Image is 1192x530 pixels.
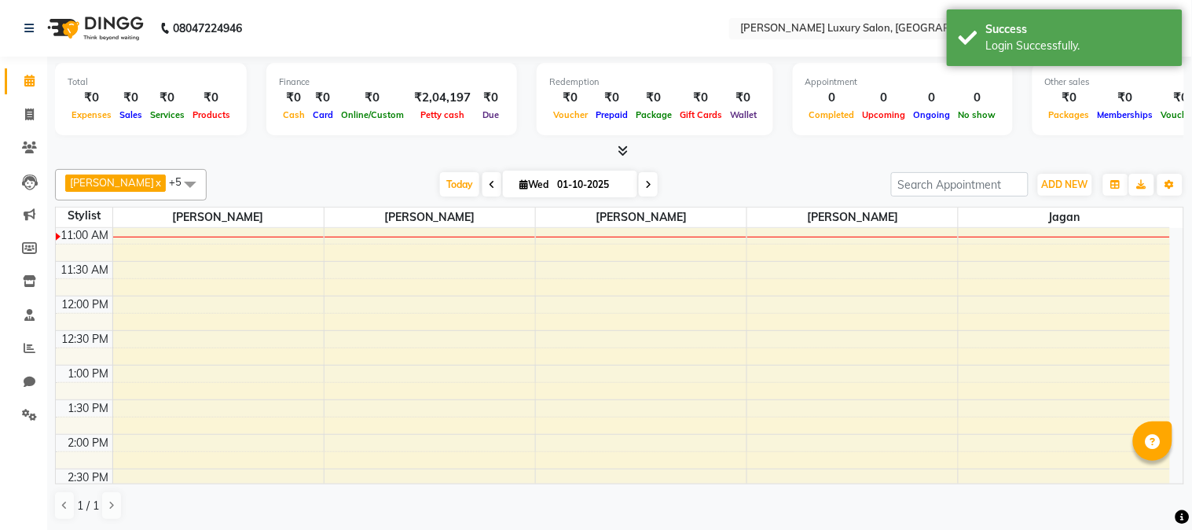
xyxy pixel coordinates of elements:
div: ₹0 [337,89,408,107]
div: Login Successfully. [986,38,1171,54]
div: ₹0 [279,89,309,107]
div: ₹0 [146,89,189,107]
a: x [154,176,161,189]
span: Voucher [549,109,592,120]
div: Total [68,75,234,89]
div: Stylist [56,208,112,224]
span: Cash [279,109,309,120]
div: ₹0 [592,89,632,107]
span: ADD NEW [1042,179,1088,190]
div: 12:30 PM [59,331,112,348]
div: 2:00 PM [65,435,112,451]
div: 0 [955,89,1000,107]
div: 12:00 PM [59,296,112,313]
span: Memberships [1094,109,1157,120]
div: ₹0 [116,89,146,107]
span: Services [146,109,189,120]
b: 08047224946 [173,6,242,50]
span: [PERSON_NAME] [113,208,324,227]
div: ₹0 [676,89,726,107]
div: ₹0 [632,89,676,107]
input: 2025-10-01 [552,173,631,197]
span: No show [955,109,1000,120]
span: Gift Cards [676,109,726,120]
div: ₹2,04,197 [408,89,477,107]
div: Redemption [549,75,761,89]
div: 0 [910,89,955,107]
div: 1:30 PM [65,400,112,417]
button: ADD NEW [1038,174,1092,196]
span: Upcoming [859,109,910,120]
span: [PERSON_NAME] [325,208,535,227]
div: 0 [805,89,859,107]
span: 1 / 1 [77,498,99,514]
div: ₹0 [1045,89,1094,107]
span: Wallet [726,109,761,120]
div: ₹0 [189,89,234,107]
span: Online/Custom [337,109,408,120]
span: Card [309,109,337,120]
span: Completed [805,109,859,120]
span: Products [189,109,234,120]
div: Appointment [805,75,1000,89]
span: Jagan [959,208,1170,227]
span: [PERSON_NAME] [70,176,154,189]
span: Today [440,172,479,197]
span: Due [479,109,503,120]
div: ₹0 [309,89,337,107]
span: Expenses [68,109,116,120]
div: ₹0 [726,89,761,107]
span: Prepaid [592,109,632,120]
span: [PERSON_NAME] [747,208,958,227]
div: 1:00 PM [65,366,112,382]
div: ₹0 [1094,89,1157,107]
div: 11:00 AM [58,227,112,244]
div: 2:30 PM [65,469,112,486]
span: [PERSON_NAME] [536,208,746,227]
span: Package [632,109,676,120]
div: Success [986,21,1171,38]
span: Petty cash [416,109,468,120]
span: Sales [116,109,146,120]
span: Wed [515,179,552,190]
div: ₹0 [549,89,592,107]
input: Search Appointment [891,172,1029,197]
div: 11:30 AM [58,262,112,278]
span: +5 [169,175,193,188]
img: logo [40,6,148,50]
div: Finance [279,75,504,89]
div: ₹0 [68,89,116,107]
div: 0 [859,89,910,107]
span: Ongoing [910,109,955,120]
span: Packages [1045,109,1094,120]
div: ₹0 [477,89,504,107]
